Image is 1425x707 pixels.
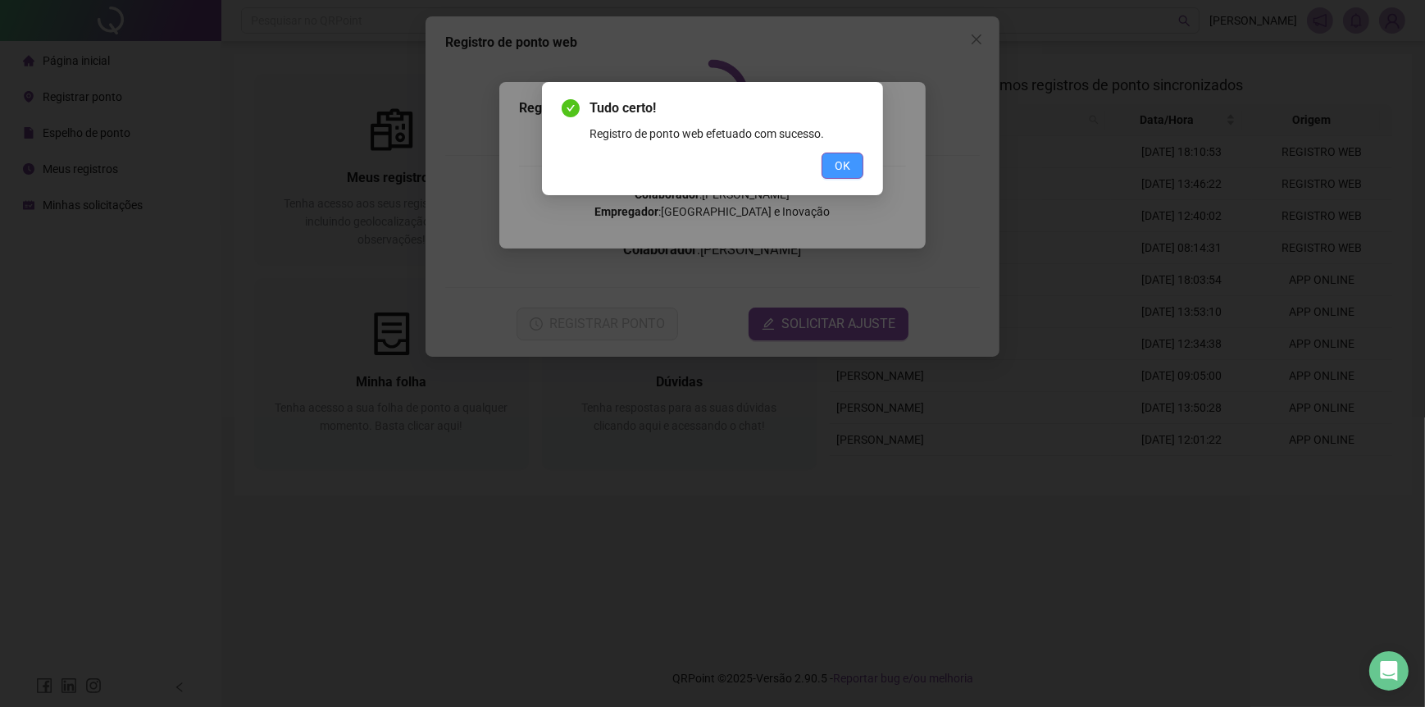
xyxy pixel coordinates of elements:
span: OK [835,157,850,175]
span: Tudo certo! [590,98,863,118]
div: Registro de ponto web efetuado com sucesso. [590,125,863,143]
button: OK [822,153,863,179]
span: check-circle [562,99,580,117]
div: Open Intercom Messenger [1369,651,1409,691]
